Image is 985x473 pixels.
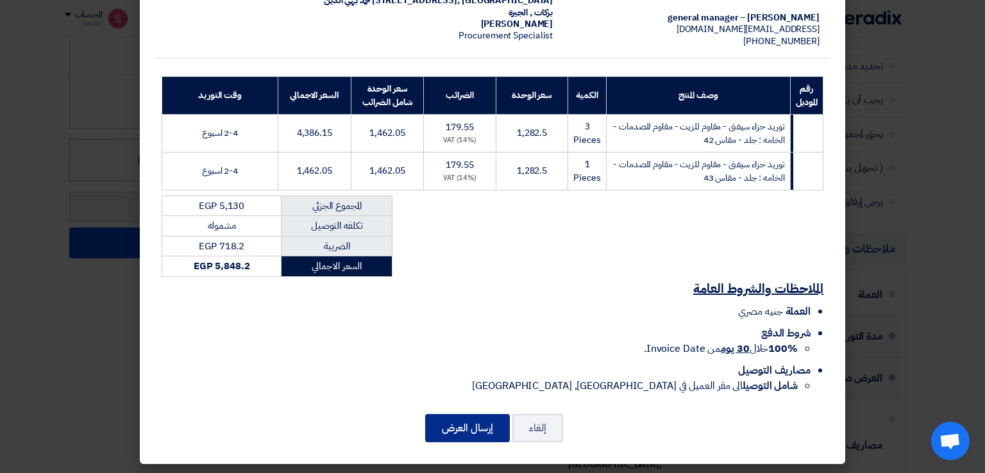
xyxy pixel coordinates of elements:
[761,326,811,341] span: شروط الدفع
[644,341,798,356] span: خلال من Invoice Date.
[199,239,244,253] span: EGP 718.2
[790,76,823,114] th: رقم الموديل
[517,126,547,140] span: 1,282.5
[297,126,332,140] span: 4,386.15
[606,76,790,114] th: وصف المنتج
[496,76,568,114] th: سعر الوحدة
[517,164,547,178] span: 1,282.5
[613,120,784,147] span: توريد حزاء سيفتى - مقاوم للزيت - مقاوم للصدمات - الخامه : جلد - مقاس 42
[282,236,392,256] td: الضريبة
[278,76,351,114] th: السعر الاجمالي
[931,422,970,460] div: Open chat
[162,76,278,114] th: وقت التوريد
[202,126,238,140] span: 2-4 اسبوع
[446,158,473,172] span: 179.55
[786,304,811,319] span: العملة
[194,259,250,273] strong: EGP 5,848.2
[425,414,510,442] button: إرسال العرض
[568,76,606,114] th: الكمية
[282,195,392,216] td: المجموع الجزئي
[208,219,236,233] span: مشموله
[202,164,238,178] span: 2-4 اسبوع
[162,195,282,216] td: EGP 5,130
[369,164,405,178] span: 1,462.05
[481,17,553,31] span: [PERSON_NAME]
[738,363,811,378] span: مصاريف التوصيل
[162,378,798,394] li: الى مقر العميل في [GEOGRAPHIC_DATA], [GEOGRAPHIC_DATA]
[512,414,563,442] button: إلغاء
[429,135,490,146] div: (14%) VAT
[768,341,798,356] strong: 100%
[743,378,798,394] strong: شامل التوصيل
[738,304,782,319] span: جنيه مصري
[424,76,496,114] th: الضرائب
[573,158,600,185] span: 1 Pieces
[573,12,820,24] div: [PERSON_NAME] – general manager
[282,256,392,277] td: السعر الاجمالي
[369,126,405,140] span: 1,462.05
[351,76,424,114] th: سعر الوحدة شامل الضرائب
[743,35,820,48] span: [PHONE_NUMBER]
[459,29,553,42] span: Procurement Specialist
[677,22,820,36] span: [EMAIL_ADDRESS][DOMAIN_NAME]
[297,164,332,178] span: 1,462.05
[446,120,473,134] span: 179.55
[613,158,784,185] span: توريد حزاء سيفتى - مقاوم للزيت - مقاوم للصدمات - الخامه : جلد - مقاس 43
[693,279,823,298] u: الملاحظات والشروط العامة
[573,120,600,147] span: 3 Pieces
[429,173,490,184] div: (14%) VAT
[721,341,749,356] u: 30 يوم
[282,216,392,236] td: تكلفه التوصيل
